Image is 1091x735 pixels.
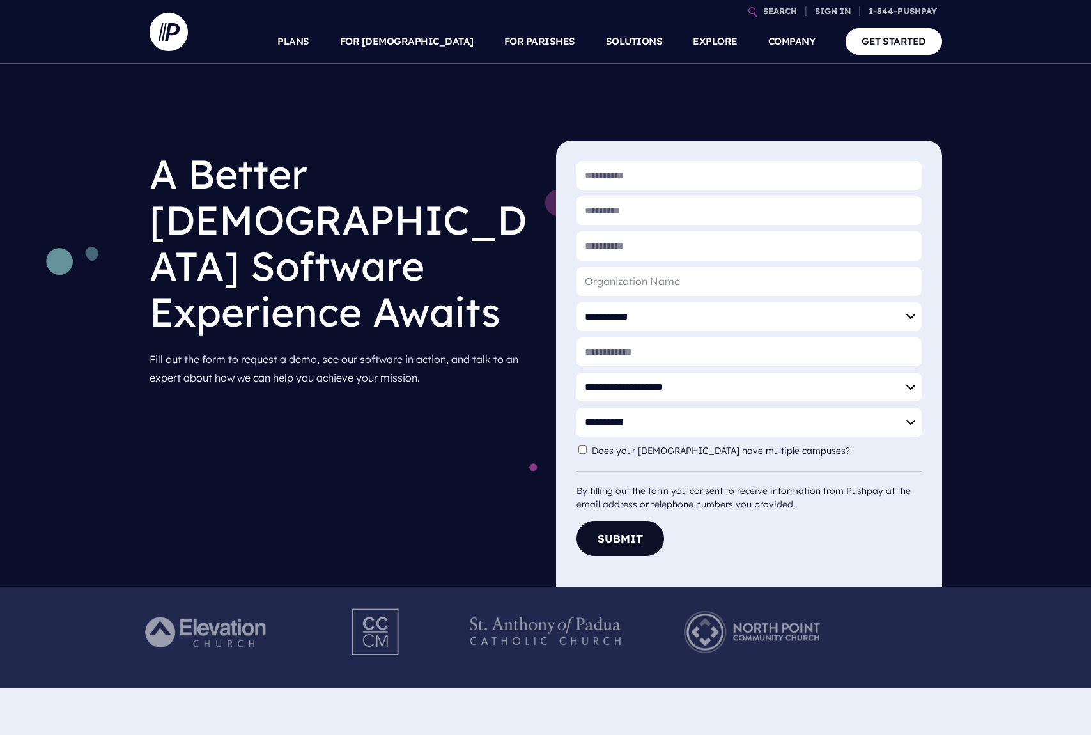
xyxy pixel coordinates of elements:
h1: A Better [DEMOGRAPHIC_DATA] Software Experience Awaits [150,141,536,345]
a: EXPLORE [693,19,738,64]
img: Pushpay_Logo__CCM [326,597,427,667]
label: Does your [DEMOGRAPHIC_DATA] have multiple campuses? [592,445,856,456]
img: Pushpay_Logo__NorthPoint [664,597,840,667]
a: GET STARTED [846,28,942,54]
img: Pushpay_Logo__Elevation [120,597,295,667]
a: SOLUTIONS [606,19,663,64]
a: PLANS [277,19,309,64]
button: Submit [576,521,664,556]
a: FOR [DEMOGRAPHIC_DATA] [340,19,474,64]
p: Fill out the form to request a demo, see our software in action, and talk to an expert about how ... [150,345,536,392]
img: Pushpay_Logo__StAnthony [458,597,633,667]
input: Organization Name [576,267,922,296]
a: COMPANY [768,19,816,64]
a: FOR PARISHES [504,19,575,64]
div: By filling out the form you consent to receive information from Pushpay at the email address or t... [576,471,922,511]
